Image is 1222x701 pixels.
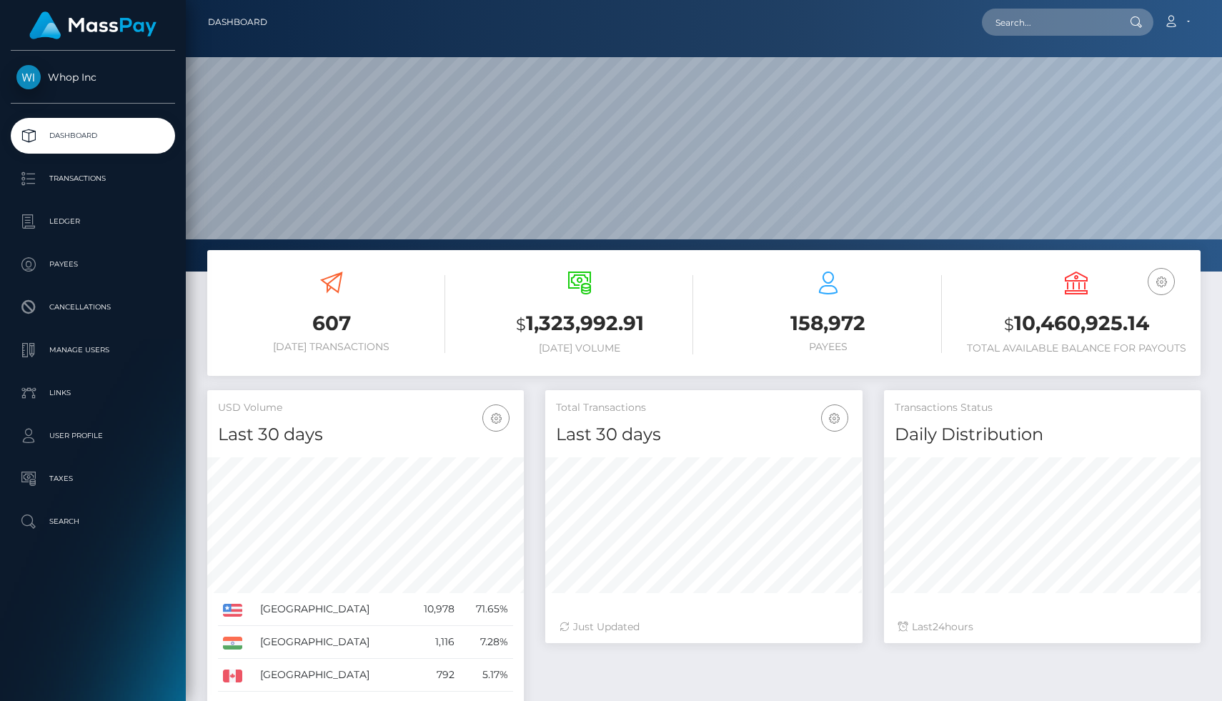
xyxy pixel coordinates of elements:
[11,71,175,84] span: Whop Inc
[223,670,242,682] img: CA.png
[467,309,694,339] h3: 1,323,992.91
[255,593,407,626] td: [GEOGRAPHIC_DATA]
[16,297,169,318] p: Cancellations
[933,620,945,633] span: 24
[516,314,526,334] small: $
[11,375,175,411] a: Links
[16,382,169,404] p: Links
[11,204,175,239] a: Ledger
[11,461,175,497] a: Taxes
[963,342,1191,354] h6: Total Available Balance for Payouts
[895,422,1190,447] h4: Daily Distribution
[16,511,169,532] p: Search
[11,418,175,454] a: User Profile
[460,626,513,659] td: 7.28%
[11,289,175,325] a: Cancellations
[467,342,694,354] h6: [DATE] Volume
[407,593,460,626] td: 10,978
[1004,314,1014,334] small: $
[963,309,1191,339] h3: 10,460,925.14
[255,626,407,659] td: [GEOGRAPHIC_DATA]
[29,11,157,39] img: MassPay Logo
[556,401,851,415] h5: Total Transactions
[11,332,175,368] a: Manage Users
[208,7,267,37] a: Dashboard
[407,659,460,692] td: 792
[223,637,242,650] img: IN.png
[16,468,169,489] p: Taxes
[560,620,848,635] div: Just Updated
[407,626,460,659] td: 1,116
[982,9,1116,36] input: Search...
[460,659,513,692] td: 5.17%
[556,422,851,447] h4: Last 30 days
[895,401,1190,415] h5: Transactions Status
[16,168,169,189] p: Transactions
[255,659,407,692] td: [GEOGRAPHIC_DATA]
[16,125,169,146] p: Dashboard
[218,341,445,353] h6: [DATE] Transactions
[11,118,175,154] a: Dashboard
[16,339,169,361] p: Manage Users
[715,341,942,353] h6: Payees
[11,161,175,197] a: Transactions
[218,401,513,415] h5: USD Volume
[218,309,445,337] h3: 607
[715,309,942,337] h3: 158,972
[218,422,513,447] h4: Last 30 days
[16,65,41,89] img: Whop Inc
[16,211,169,232] p: Ledger
[16,425,169,447] p: User Profile
[16,254,169,275] p: Payees
[460,593,513,626] td: 71.65%
[11,504,175,540] a: Search
[223,604,242,617] img: US.png
[11,247,175,282] a: Payees
[898,620,1186,635] div: Last hours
